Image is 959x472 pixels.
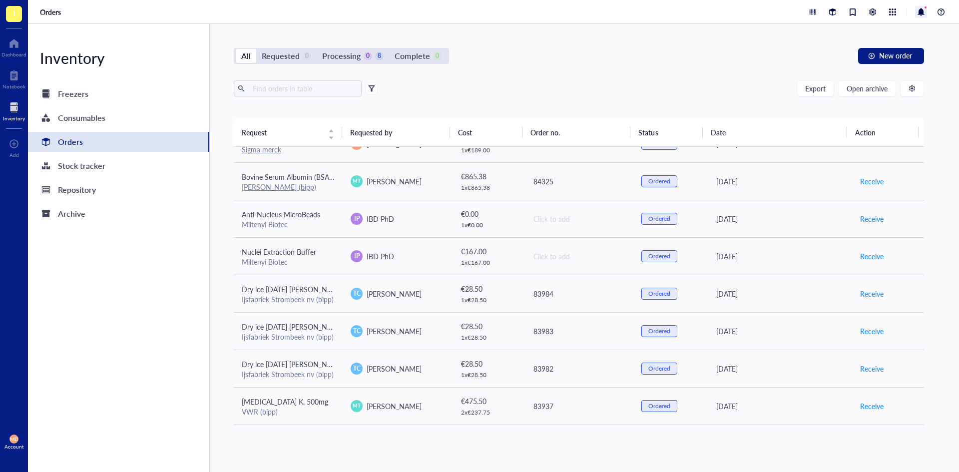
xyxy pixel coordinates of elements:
div: 0 [364,52,372,60]
div: Ordered [648,402,670,410]
button: New order [858,48,924,64]
div: Notebook [2,83,25,89]
div: Ordered [648,177,670,185]
span: [PERSON_NAME] [367,326,422,336]
div: € 28.50 [461,321,517,332]
div: € 28.50 [461,358,517,369]
button: Export [797,80,834,96]
button: Receive [860,248,884,264]
span: IP [354,252,360,261]
th: Date [703,118,847,146]
div: 0 [303,52,311,60]
span: Receive [860,401,884,412]
td: 83937 [524,387,633,425]
span: TC [353,289,361,298]
td: 83983 [524,312,633,350]
div: € 865.38 [461,171,517,182]
input: Find orders in table [249,81,358,96]
div: Add [9,152,19,158]
span: [PERSON_NAME] [367,401,422,411]
span: TC [353,364,361,373]
a: Freezers [28,84,209,104]
button: Receive [860,323,884,339]
div: 83937 [533,401,625,412]
button: Receive [860,286,884,302]
div: All [241,49,251,63]
th: Status [630,118,702,146]
a: Inventory [3,99,25,121]
div: Stock tracker [58,159,105,173]
div: 1 x € 865.38 [461,184,517,192]
th: Request [234,118,342,146]
div: € 167.00 [461,246,517,257]
div: Miltenyi Biotec [242,220,335,229]
span: TC [353,327,361,336]
a: [PERSON_NAME] (bipp) [242,182,316,192]
span: [PERSON_NAME] [367,176,422,186]
div: Ordered [648,327,670,335]
div: Ijsfabriek Strombeek nv (bipp) [242,295,335,304]
div: Archive [58,207,85,221]
span: Dry ice [DATE] [PERSON_NAME] [242,284,344,294]
div: [DATE] [716,213,844,224]
div: Click to add [533,213,625,224]
a: Orders [28,132,209,152]
span: New order [879,51,912,59]
div: 0 [433,52,442,60]
div: Ordered [648,365,670,373]
div: [DATE] [716,326,844,337]
span: [MEDICAL_DATA] K, 500mg [242,397,328,407]
div: [DATE] [716,251,844,262]
div: Freezers [58,87,88,101]
div: Inventory [28,48,209,68]
div: VWR (bipp) [242,407,335,416]
span: Anti-Nucleus MicroBeads [242,209,320,219]
span: Receive [860,326,884,337]
a: Stock tracker [28,156,209,176]
span: Request [242,127,322,138]
div: Account [4,444,24,450]
span: Receive [860,176,884,187]
div: 1 x € 28.50 [461,371,517,379]
a: Orders [40,7,63,16]
div: [DATE] [716,363,844,374]
div: 83982 [533,363,625,374]
span: [PERSON_NAME] [367,364,422,374]
a: Notebook [2,67,25,89]
div: Orders [58,135,83,149]
div: Ijsfabriek Strombeek nv (bipp) [242,332,335,341]
div: [DATE] [716,176,844,187]
div: 84325 [533,176,625,187]
span: MT [353,177,361,185]
span: Bovine Serum Albumin (BSA) Fraction V , [GEOGRAPHIC_DATA] Origine ≥98 %, [MEDICAL_DATA]-free, IgG... [242,172,612,182]
div: Ordered [648,252,670,260]
div: 83984 [533,288,625,299]
span: Receive [860,251,884,262]
button: Receive [860,173,884,189]
span: [PERSON_NAME] [367,139,422,149]
th: Cost [450,118,522,146]
button: Receive [860,361,884,377]
span: Receive [860,288,884,299]
div: Repository [58,183,96,197]
div: € 0.00 [461,208,517,219]
span: MD [10,436,18,442]
span: IBD PhD [367,214,394,224]
th: Requested by [342,118,451,146]
span: MT [353,402,361,410]
th: Action [847,118,920,146]
span: [PERSON_NAME] [367,289,422,299]
div: 83983 [533,326,625,337]
div: Inventory [3,115,25,121]
span: Receive [860,213,884,224]
td: Click to add [524,200,633,237]
span: Export [805,84,826,92]
div: Ordered [648,290,670,298]
span: IBD PhD [367,251,394,261]
span: Receive [860,363,884,374]
td: 83982 [524,350,633,387]
div: € 475.50 [461,396,517,407]
span: IP [354,214,360,223]
button: Receive [860,211,884,227]
span: Dry ice [DATE] [PERSON_NAME] [242,359,344,369]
